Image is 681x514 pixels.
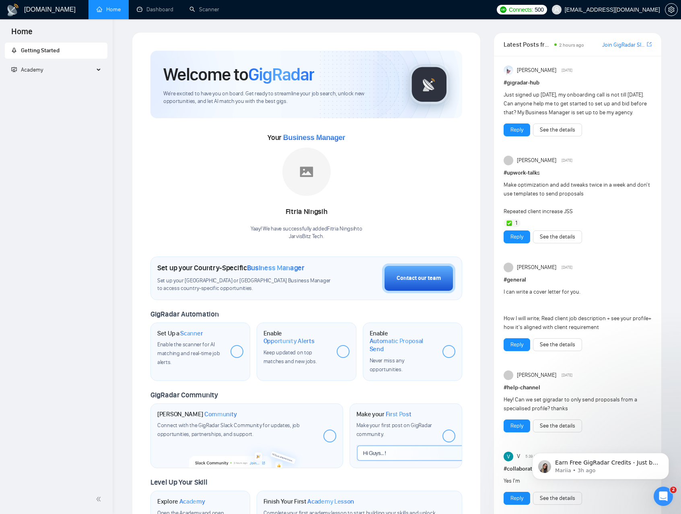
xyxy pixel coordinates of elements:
[535,5,543,14] span: 500
[540,232,575,241] a: See the details
[179,498,205,506] span: Academy
[6,4,19,16] img: logo
[509,5,533,14] span: Connects:
[96,495,104,503] span: double-left
[517,452,520,461] span: V
[517,156,556,165] span: [PERSON_NAME]
[510,232,523,241] a: Reply
[665,3,678,16] button: setting
[504,66,513,75] img: Anisuzzaman Khan
[504,465,652,473] h1: # collaboration
[263,329,330,345] h1: Enable
[540,494,575,503] a: See the details
[21,66,43,73] span: Academy
[248,64,314,85] span: GigRadar
[409,64,449,105] img: gigradar-logo.png
[504,39,552,49] span: Latest Posts from the GigRadar Community
[307,498,354,506] span: Academy Lesson
[510,340,523,349] a: Reply
[504,383,652,392] h1: # help-channel
[533,230,582,243] button: See the details
[533,419,582,432] button: See the details
[515,219,517,227] span: 1
[386,410,411,418] span: First Post
[251,205,362,219] div: Fitria Ningsih
[189,440,304,468] img: slackcommunity-bg.png
[204,410,237,418] span: Community
[562,264,572,271] span: [DATE]
[356,422,432,438] span: Make your first post on GigRadar community.
[370,357,404,373] span: Never miss any opportunities.
[500,6,506,13] img: upwork-logo.png
[504,477,520,484] span: Yes I'm
[137,6,173,13] a: dashboardDashboard
[251,233,362,241] p: JarvisBitz Tech .
[382,263,455,293] button: Contact our team
[356,410,411,418] h1: Make your
[251,225,362,241] div: Yaay! We have successfully added Fitria Ningsih to
[517,263,556,272] span: [PERSON_NAME]
[517,66,556,75] span: [PERSON_NAME]
[157,329,203,337] h1: Set Up a
[654,487,673,506] iframe: Intercom live chat
[670,487,677,493] span: 2
[504,452,513,461] img: V
[5,43,107,59] li: Getting Started
[533,123,582,136] button: See the details
[370,337,436,353] span: Automatic Proposal Send
[504,396,637,412] span: Hey! Can we set gigradar to only send proposals from a specialised profile? thanks
[157,422,300,438] span: Connect with the GigRadar Slack Community for updates, job opportunities, partnerships, and support.
[189,6,219,13] a: searchScanner
[157,263,304,272] h1: Set up your Country-Specific
[163,64,314,85] h1: Welcome to
[150,391,218,399] span: GigRadar Community
[150,310,218,319] span: GigRadar Automation
[504,181,650,215] span: Make optimization and add tweaks twice in a week and don't use templates to send proposals Repeat...
[263,498,354,506] h1: Finish Your First
[510,125,523,134] a: Reply
[504,230,530,243] button: Reply
[647,41,652,47] span: export
[533,492,582,505] button: See the details
[157,341,220,366] span: Enable the scanner for AI matching and real-time job alerts.
[370,329,436,353] h1: Enable
[397,274,441,283] div: Contact our team
[540,421,575,430] a: See the details
[21,47,60,54] span: Getting Started
[267,133,345,142] span: Your
[263,337,315,345] span: Opportunity Alerts
[504,123,530,136] button: Reply
[602,41,645,49] a: Join GigRadar Slack Community
[282,148,331,196] img: placeholder.png
[504,288,651,331] span: I can write a cover letter for you. How I will write; Read client job description + see your prof...
[665,6,677,13] span: setting
[562,157,572,164] span: [DATE]
[247,263,304,272] span: Business Manager
[562,67,572,74] span: [DATE]
[562,372,572,379] span: [DATE]
[540,125,575,134] a: See the details
[559,42,584,48] span: 2 hours ago
[157,410,237,418] h1: [PERSON_NAME]
[163,90,396,105] span: We're excited to have you on board. Get ready to streamline your job search, unlock new opportuni...
[504,169,652,177] h1: # upwork-talks
[533,338,582,351] button: See the details
[517,371,556,380] span: [PERSON_NAME]
[504,78,652,87] h1: # gigradar-hub
[180,329,203,337] span: Scanner
[504,492,530,505] button: Reply
[504,338,530,351] button: Reply
[504,419,530,432] button: Reply
[11,66,43,73] span: Academy
[97,6,121,13] a: homeHome
[520,436,681,492] iframe: Intercom notifications message
[510,421,523,430] a: Reply
[263,349,317,365] span: Keep updated on top matches and new jobs.
[540,340,575,349] a: See the details
[504,91,647,116] span: Just signed up [DATE], my onboarding call is not till [DATE]. Can anyone help me to get started t...
[150,478,207,487] span: Level Up Your Skill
